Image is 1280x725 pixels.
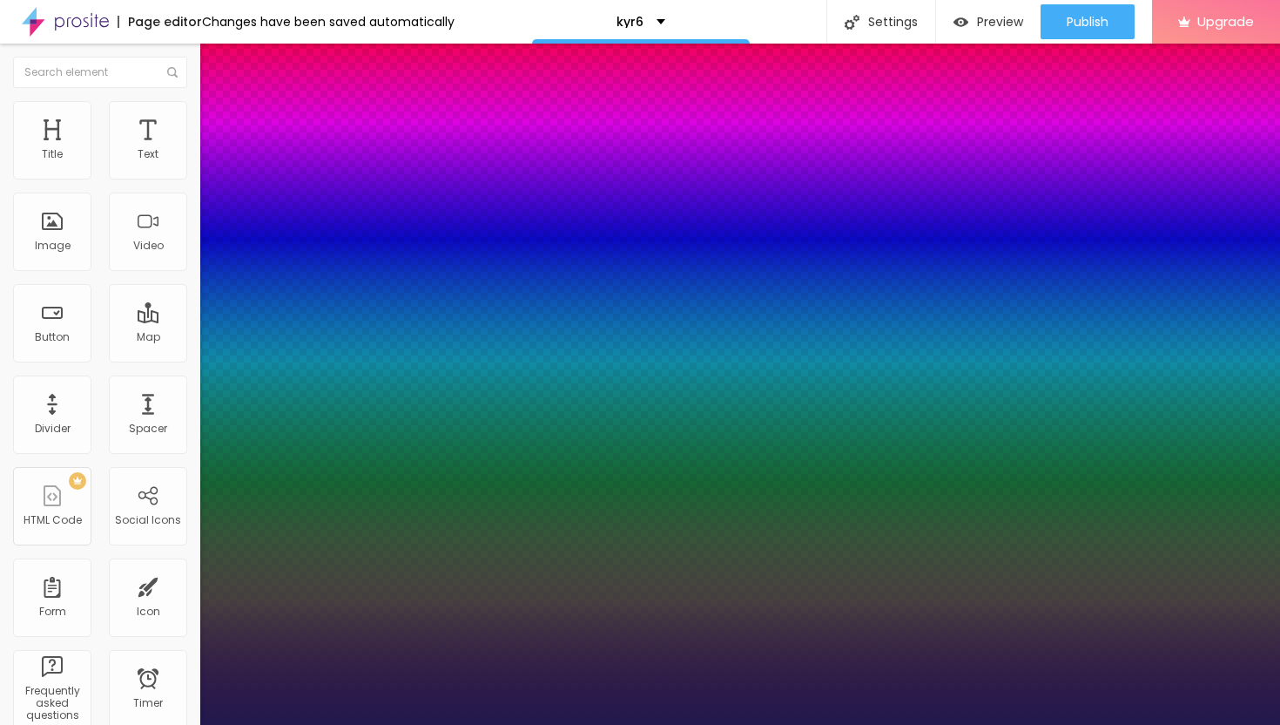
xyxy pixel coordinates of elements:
p: kyr6 [616,16,643,28]
button: Publish [1041,4,1135,39]
div: Icon [137,606,160,618]
span: Publish [1067,15,1108,29]
div: Video [133,240,164,252]
div: Image [35,240,71,252]
div: Changes have been saved automatically [202,16,455,28]
button: Preview [936,4,1041,39]
img: view-1.svg [953,15,968,30]
div: Title [42,148,63,160]
div: Social Icons [115,514,181,526]
div: HTML Code [24,514,82,526]
div: Page editor [118,16,202,28]
img: Icone [167,67,178,78]
div: Map [137,331,160,343]
span: Preview [977,15,1023,29]
div: Text [138,148,158,160]
input: Search element [13,57,187,88]
div: Divider [35,423,71,435]
span: Upgrade [1197,14,1254,29]
img: Icone [845,15,859,30]
div: Frequently asked questions [17,685,86,722]
div: Form [39,606,66,618]
div: Button [35,331,70,343]
div: Spacer [129,423,167,435]
div: Timer [133,697,163,709]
